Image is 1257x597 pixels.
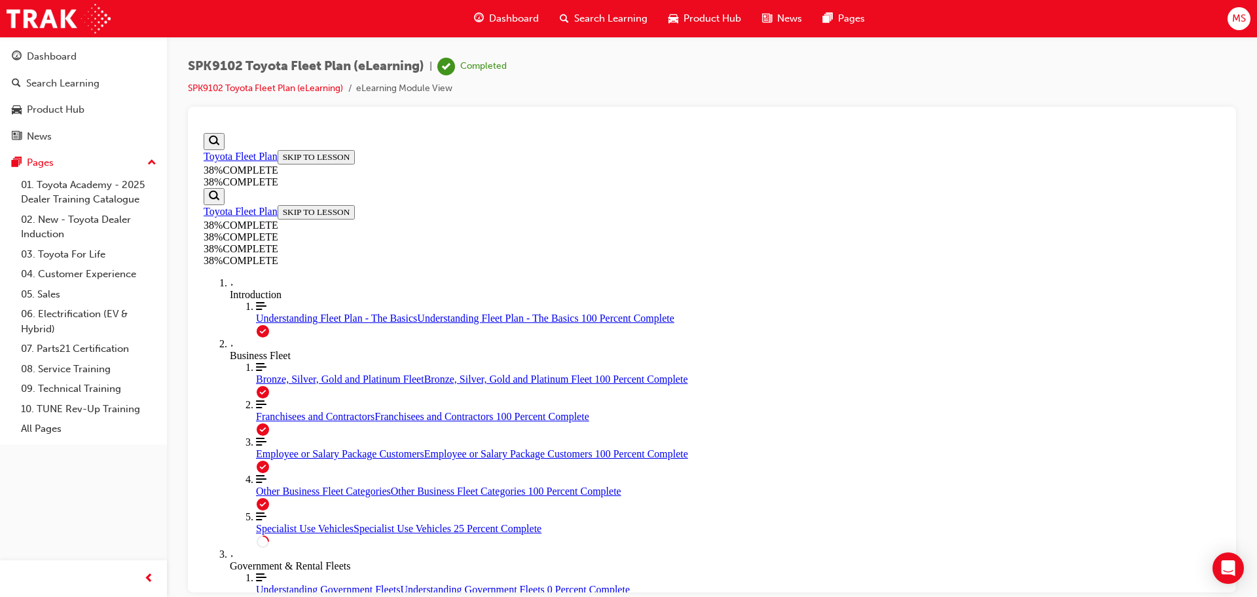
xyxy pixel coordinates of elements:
div: Pages [27,155,54,170]
span: news-icon [762,10,772,27]
div: 38 % COMPLETE [5,104,179,115]
span: car-icon [12,104,22,116]
a: Understanding Fleet Plan - The Basics 100 Percent Complete [58,173,1022,197]
button: SKIP TO LESSON [79,22,157,37]
a: 09. Technical Training [16,379,162,399]
span: Other Business Fleet Categories 100 Percent Complete [192,358,423,369]
span: prev-icon [144,571,154,587]
span: Understanding Fleet Plan - The Basics [58,185,219,196]
div: News [27,129,52,144]
span: search-icon [560,10,569,27]
span: Understanding Government Fleets [58,456,202,467]
a: search-iconSearch Learning [549,5,658,32]
div: 38 % COMPLETE [5,115,1022,127]
li: eLearning Module View [356,81,452,96]
div: 38 % COMPLETE [5,127,1022,139]
a: pages-iconPages [812,5,875,32]
a: guage-iconDashboard [464,5,549,32]
div: Search Learning [26,76,100,91]
a: Product Hub [5,98,162,122]
div: Dashboard [27,49,77,64]
a: Dashboard [5,45,162,69]
a: Toyota Fleet Plan [5,23,79,34]
div: Course Section for Government & Rental Fleets, with 2 Lessons [31,444,1022,519]
span: guage-icon [12,51,22,63]
button: SKIP TO LESSON [79,77,157,92]
span: pages-icon [12,157,22,169]
a: Franchisees and Contractors 100 Percent Complete [58,271,1022,295]
div: Toggle Government & Rental Fleets Section [31,421,1022,444]
button: Show Search Bar [5,60,26,77]
a: News [5,125,162,149]
span: learningRecordVerb_COMPLETE-icon [437,58,455,75]
span: News [777,11,802,26]
a: 05. Sales [16,284,162,305]
span: Bronze, Silver, Gold and Platinum Fleet [58,246,226,257]
span: pages-icon [823,10,833,27]
a: Employee or Salary Package Customers 100 Percent Complete [58,309,1022,332]
a: 01. Toyota Academy - 2025 Dealer Training Catalogue [16,175,162,210]
a: Search Learning [5,71,162,96]
div: Business Fleet [31,222,1022,234]
div: Course Section for Business Fleet , with 5 Lessons [31,234,1022,421]
button: Pages [5,151,162,175]
a: 02. New - Toyota Dealer Induction [16,210,162,244]
span: up-icon [147,155,156,172]
a: 07. Parts21 Certification [16,339,162,359]
section: Course Information [5,5,1022,60]
span: Bronze, Silver, Gold and Platinum Fleet 100 Percent Complete [226,246,490,257]
span: | [429,59,432,74]
a: news-iconNews [752,5,812,32]
span: Pages [838,11,865,26]
div: Course Section for Introduction, with 1 Lessons [31,173,1022,210]
a: Toyota Fleet Plan [5,78,79,89]
a: All Pages [16,419,162,439]
div: Government & Rental Fleets [31,433,1022,444]
a: Specialist Use Vehicles 25 Percent Complete [58,383,1022,407]
span: news-icon [12,131,22,143]
span: Specialist Use Vehicles [58,395,155,406]
button: Show Search Bar [5,5,26,22]
span: guage-icon [474,10,484,27]
a: Understanding Government Fleets 0 Percent Complete [58,444,1022,468]
span: Franchisees and Contractors [58,283,176,294]
a: 03. Toyota For Life [16,244,162,265]
a: Other Business Fleet Categories 100 Percent Complete [58,346,1022,370]
span: MS [1232,11,1246,26]
button: MS [1228,7,1250,30]
span: Other Business Fleet Categories [58,358,192,369]
a: Bronze, Silver, Gold and Platinum Fleet 100 Percent Complete [58,234,1022,258]
span: Product Hub [683,11,741,26]
a: car-iconProduct Hub [658,5,752,32]
span: Understanding Government Fleets 0 Percent Complete [202,456,431,467]
span: search-icon [12,78,21,90]
span: Employee or Salary Package Customers [58,320,226,332]
span: SPK9102 Toyota Fleet Plan (eLearning) [188,59,424,74]
a: 06. Electrification (EV & Hybrid) [16,304,162,339]
div: Product Hub [27,102,84,117]
div: Toggle Business Fleet Section [31,210,1022,234]
span: Search Learning [574,11,647,26]
a: 08. Service Training [16,359,162,379]
section: Course Information [5,60,179,115]
div: 38 % COMPLETE [5,37,1022,48]
span: Franchisees and Contractors 100 Percent Complete [176,283,390,294]
span: Employee or Salary Package Customers 100 Percent Complete [226,320,490,332]
img: Trak [7,4,111,33]
span: Dashboard [489,11,539,26]
span: Understanding Fleet Plan - The Basics 100 Percent Complete [219,185,476,196]
div: Toggle Introduction Section [31,149,1022,173]
a: 10. TUNE Rev-Up Training [16,399,162,419]
div: Open Intercom Messenger [1212,552,1244,584]
span: car-icon [668,10,678,27]
div: 38 % COMPLETE [5,48,1022,60]
a: 04. Customer Experience [16,264,162,284]
a: SPK9102 Toyota Fleet Plan (eLearning) [188,83,343,94]
div: Introduction [31,161,1022,173]
button: DashboardSearch LearningProduct HubNews [5,42,162,151]
div: Completed [460,60,507,73]
div: 38 % COMPLETE [5,92,179,104]
span: Specialist Use Vehicles 25 Percent Complete [155,395,343,406]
